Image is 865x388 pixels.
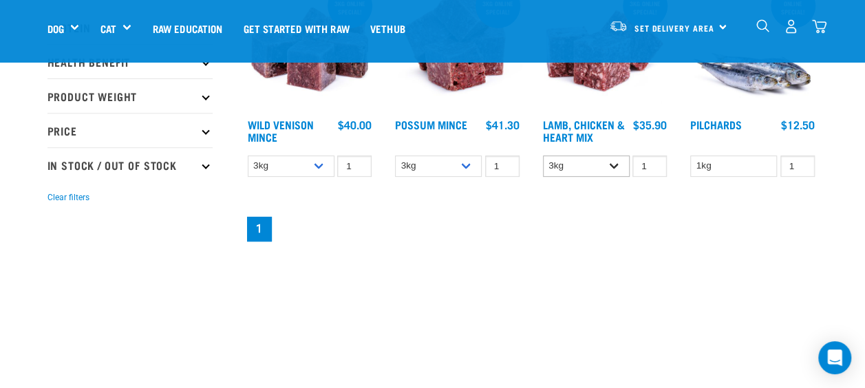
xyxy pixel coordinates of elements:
span: Set Delivery Area [634,25,714,30]
p: Product Weight [47,78,213,113]
a: Possum Mince [395,121,467,127]
a: Wild Venison Mince [248,121,314,140]
p: Price [47,113,213,147]
div: Open Intercom Messenger [818,341,851,374]
input: 1 [485,155,520,177]
div: $40.00 [338,118,372,131]
a: Vethub [360,1,416,56]
a: Page 1 [247,217,272,241]
input: 1 [632,155,667,177]
a: Lamb, Chicken & Heart Mix [543,121,625,140]
a: Raw Education [142,1,233,56]
div: $12.50 [781,118,815,131]
p: In Stock / Out Of Stock [47,147,213,182]
a: Cat [100,21,116,36]
input: 1 [337,155,372,177]
a: Dog [47,21,64,36]
div: $35.90 [633,118,667,131]
input: 1 [780,155,815,177]
a: Get started with Raw [233,1,360,56]
nav: pagination [244,214,818,244]
img: home-icon-1@2x.png [756,19,769,32]
img: user.png [784,19,798,34]
img: home-icon@2x.png [812,19,826,34]
a: Pilchards [690,121,742,127]
div: $41.30 [486,118,520,131]
button: Clear filters [47,191,89,204]
img: van-moving.png [609,20,628,32]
